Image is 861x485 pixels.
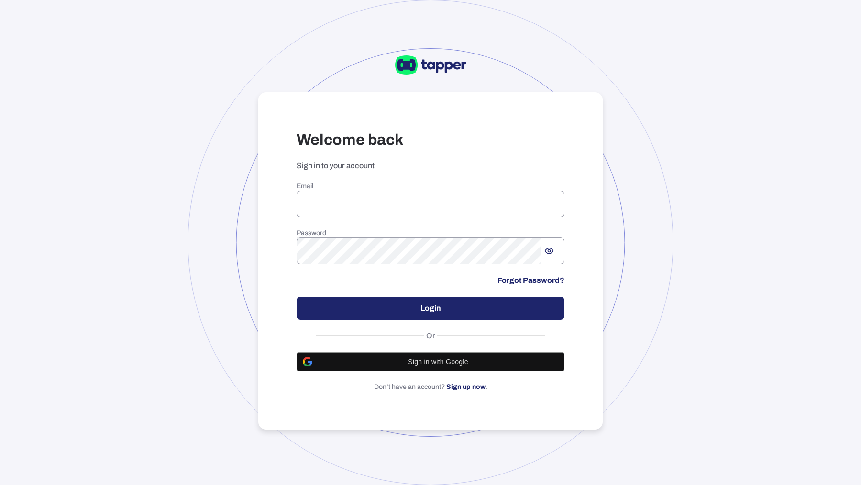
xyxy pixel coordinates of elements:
[297,130,564,150] h3: Welcome back
[497,276,564,285] a: Forgot Password?
[446,383,486,390] a: Sign up now
[297,161,564,171] p: Sign in to your account
[297,229,564,237] h6: Password
[297,383,564,391] p: Don’t have an account? .
[297,352,564,371] button: Sign in with Google
[424,331,438,341] span: Or
[297,182,564,191] h6: Email
[318,358,558,366] span: Sign in with Google
[541,242,558,259] button: Show password
[297,297,564,320] button: Login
